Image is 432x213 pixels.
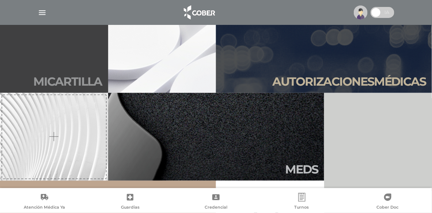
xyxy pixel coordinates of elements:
[1,193,87,212] a: Atención Médica Ya
[259,193,345,212] a: Turnos
[205,205,227,211] span: Credencial
[87,193,173,212] a: Guardias
[377,205,399,211] span: Cober Doc
[108,93,324,181] a: Meds
[24,205,65,211] span: Atención Médica Ya
[345,193,431,212] a: Cober Doc
[38,8,47,17] img: Cober_menu-lines-white.svg
[354,5,368,19] img: profile-placeholder.svg
[295,205,309,211] span: Turnos
[272,75,426,89] h2: Autori zaciones médicas
[216,5,432,93] a: Autorizacionesmédicas
[180,4,218,21] img: logo_cober_home-white.png
[285,162,318,176] h2: Meds
[173,193,259,212] a: Credencial
[34,75,102,89] h2: Mi car tilla
[121,205,140,211] span: Guardias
